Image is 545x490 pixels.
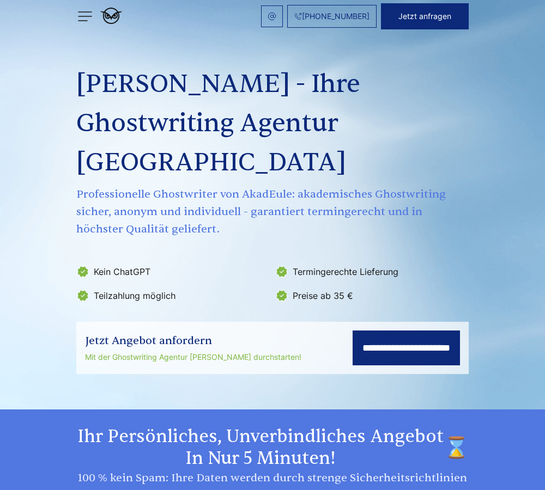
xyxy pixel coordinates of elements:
span: [PHONE_NUMBER] [302,12,370,21]
h2: Ihr persönliches, unverbindliches Angebot in nur 5 Minuten! [76,426,469,469]
h1: [PERSON_NAME] - Ihre Ghostwriting Agentur [GEOGRAPHIC_DATA] [76,65,469,182]
img: logo [100,8,122,24]
div: Jetzt Angebot anfordern [85,332,301,350]
a: [PHONE_NUMBER] [287,5,377,28]
li: Termingerechte Lieferung [275,263,468,280]
img: Phone [294,13,302,20]
div: Mit der Ghostwriting Agentur [PERSON_NAME] durchstarten! [85,351,301,364]
span: Professionelle Ghostwriter von AkadEule: akademisches Ghostwriting sicher, anonym und individuell... [76,186,469,238]
li: Preise ab 35 € [275,287,468,304]
img: menu [76,8,94,25]
img: time [445,426,469,469]
li: Kein ChatGPT [76,263,269,280]
button: Jetzt anfragen [381,3,469,29]
li: Teilzahlung möglich [76,287,269,304]
img: email [268,12,276,21]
